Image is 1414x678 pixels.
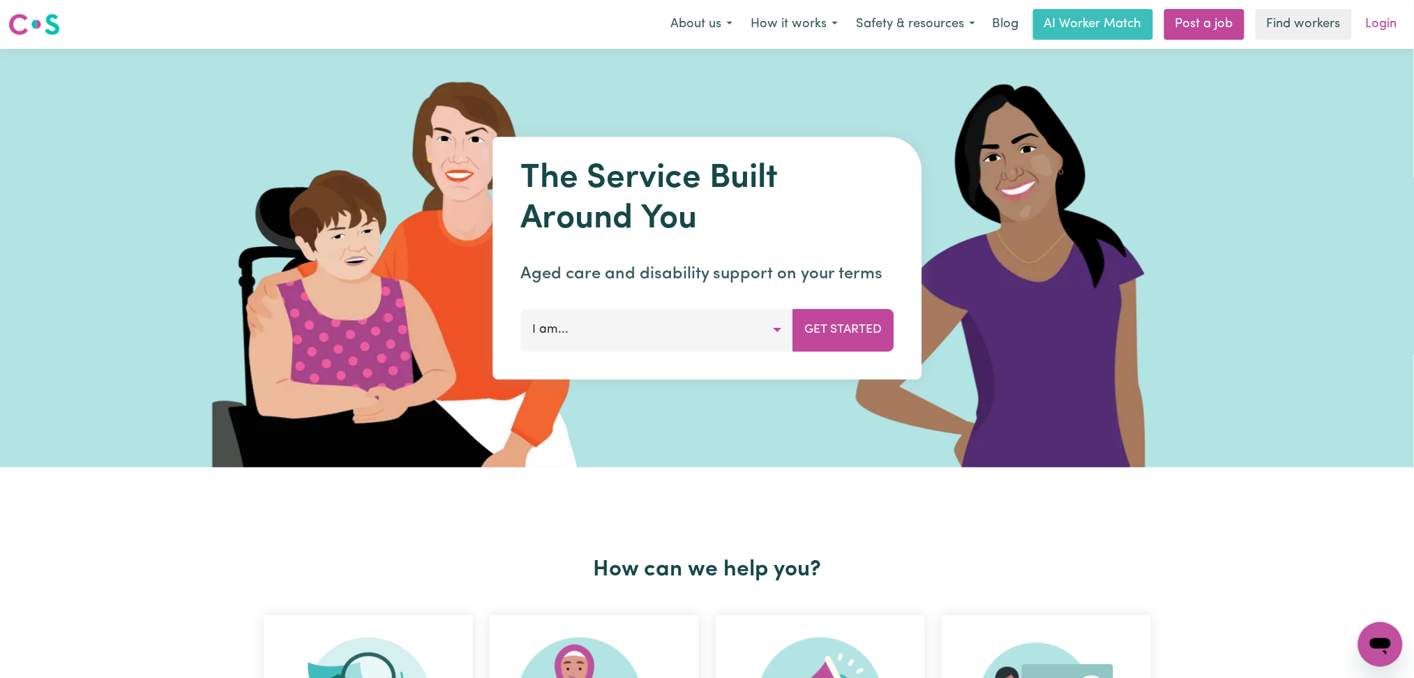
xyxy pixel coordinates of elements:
a: Find workers [1256,9,1352,40]
iframe: Button to launch messaging window [1358,622,1403,667]
button: Get Started [792,309,894,351]
a: Careseekers logo [8,8,60,40]
button: I am... [520,309,793,351]
a: Login [1357,9,1406,40]
a: AI Worker Match [1033,9,1153,40]
a: Blog [984,9,1028,40]
h1: The Service Built Around You [520,159,894,239]
p: Aged care and disability support on your terms [520,262,894,287]
button: Safety & resources [847,10,984,39]
button: About us [661,10,742,39]
a: Post a job [1164,9,1244,40]
img: Careseekers logo [8,12,60,37]
button: How it works [742,10,847,39]
h2: How can we help you? [255,557,1159,583]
